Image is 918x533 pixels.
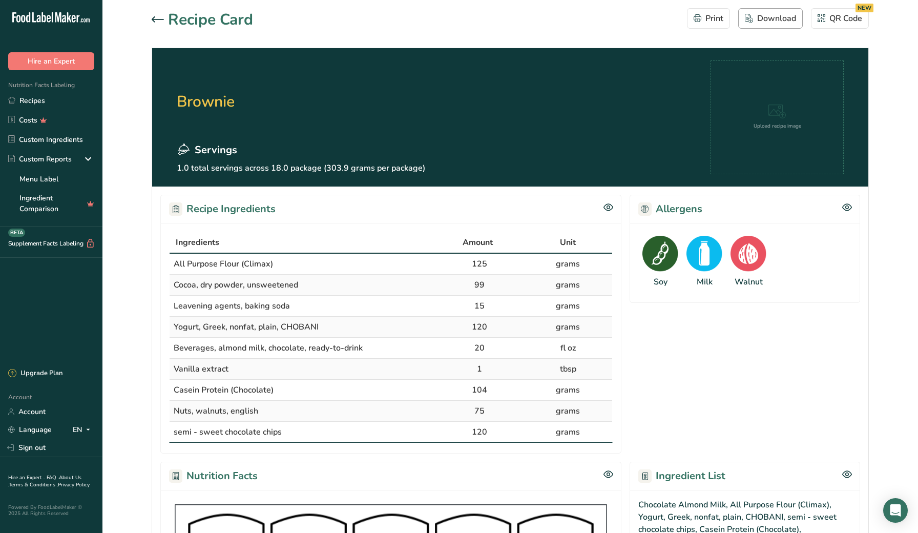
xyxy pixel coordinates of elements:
[8,421,52,439] a: Language
[738,8,803,29] button: Download
[731,236,766,272] img: Walnut
[174,321,319,333] span: Yogurt, Greek, nonfat, plain, CHOBANI
[177,60,425,142] h2: Brownie
[524,296,612,317] td: grams
[686,236,722,272] img: Milk
[856,4,873,12] div: NEW
[174,384,274,396] span: Casein Protein (Chocolate)
[435,275,524,296] td: 99
[174,258,273,270] span: All Purpose Flour (Climax)
[8,229,25,237] div: BETA
[435,338,524,359] td: 20
[168,8,253,31] h1: Recipe Card
[8,368,62,379] div: Upgrade Plan
[694,12,723,25] div: Print
[883,498,908,523] div: Open Intercom Messenger
[435,422,524,442] td: 120
[524,275,612,296] td: grams
[435,401,524,422] td: 75
[8,504,94,517] div: Powered By FoodLabelMaker © 2025 All Rights Reserved
[174,363,228,375] span: Vanilla extract
[638,201,702,217] h2: Allergens
[435,359,524,380] td: 1
[818,12,862,25] div: QR Code
[174,279,298,291] span: Cocoa, dry powder, unsweetened
[174,342,363,354] span: Beverages, almond milk, chocolate, ready-to-drink
[73,424,94,436] div: EN
[745,12,796,25] div: Download
[435,317,524,338] td: 120
[654,276,667,288] div: Soy
[697,276,713,288] div: Milk
[8,474,45,481] a: Hire an Expert .
[195,142,237,158] span: Servings
[435,254,524,275] td: 125
[463,236,493,249] span: Amount
[524,254,612,275] td: grams
[174,426,282,438] span: semi - sweet chocolate chips
[735,276,763,288] div: Walnut
[8,474,81,488] a: About Us .
[9,481,58,488] a: Terms & Conditions .
[176,236,219,249] span: Ingredients
[169,201,276,217] h2: Recipe Ingredients
[435,296,524,317] td: 15
[169,468,258,484] h2: Nutrition Facts
[524,359,612,380] td: tbsp
[174,405,258,417] span: Nuts, walnuts, english
[811,8,869,29] button: QR Code NEW
[177,162,425,174] p: 1.0 total servings across 18.0 package (303.9 grams per package)
[8,52,94,70] button: Hire an Expert
[524,380,612,401] td: grams
[560,236,576,249] span: Unit
[524,422,612,442] td: grams
[174,300,290,312] span: Leavening agents, baking soda
[8,154,72,165] div: Custom Reports
[435,380,524,401] td: 104
[47,474,59,481] a: FAQ .
[58,481,90,488] a: Privacy Policy
[524,401,612,422] td: grams
[638,468,725,484] h2: Ingredient List
[754,122,801,130] div: Upload recipe image
[687,8,730,29] button: Print
[642,236,678,272] img: Soy
[524,338,612,359] td: fl oz
[524,317,612,338] td: grams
